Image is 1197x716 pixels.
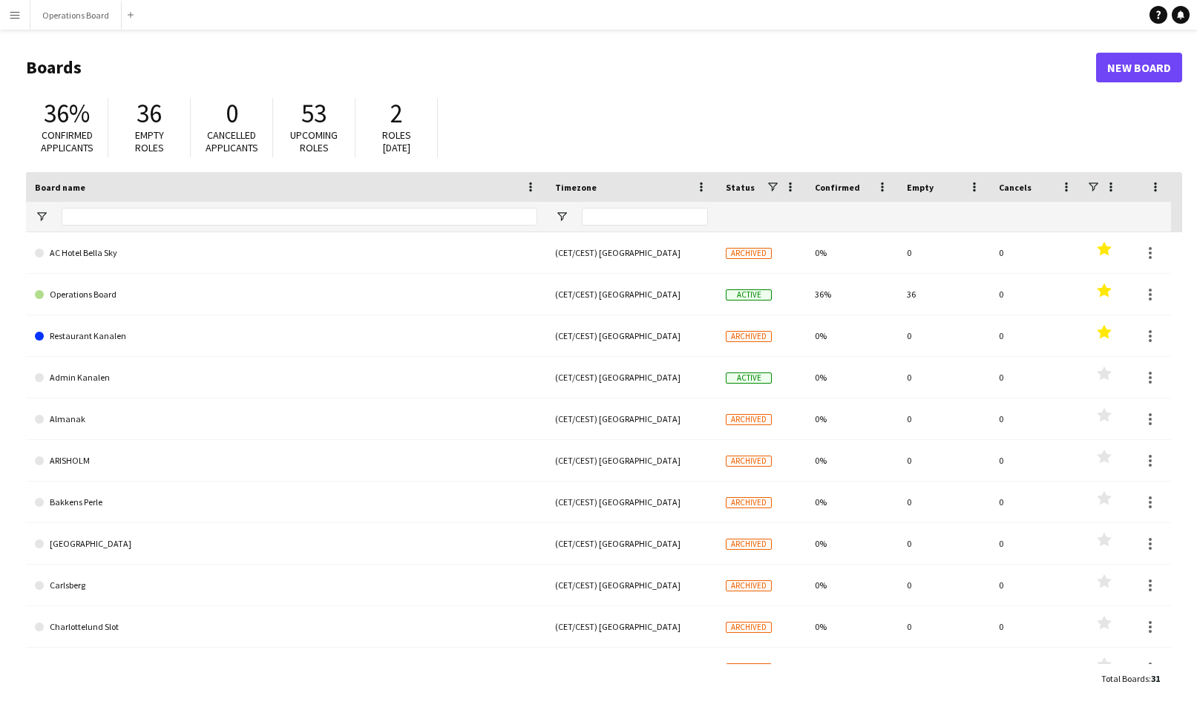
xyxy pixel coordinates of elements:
[806,232,898,273] div: 0%
[726,182,755,193] span: Status
[990,523,1082,564] div: 0
[546,648,717,689] div: (CET/CEST) [GEOGRAPHIC_DATA]
[301,97,327,130] span: 53
[546,274,717,315] div: (CET/CEST) [GEOGRAPHIC_DATA]
[390,97,403,130] span: 2
[35,398,537,440] a: Almanak
[35,210,48,223] button: Open Filter Menu
[990,315,1082,356] div: 0
[806,565,898,605] div: 0%
[226,97,238,130] span: 0
[546,315,717,356] div: (CET/CEST) [GEOGRAPHIC_DATA]
[898,440,990,481] div: 0
[806,523,898,564] div: 0%
[546,482,717,522] div: (CET/CEST) [GEOGRAPHIC_DATA]
[990,398,1082,439] div: 0
[898,606,990,647] div: 0
[30,1,122,30] button: Operations Board
[1096,53,1182,82] a: New Board
[907,182,934,193] span: Empty
[35,182,85,193] span: Board name
[806,315,898,356] div: 0%
[898,398,990,439] div: 0
[990,232,1082,273] div: 0
[806,648,898,689] div: 0%
[990,440,1082,481] div: 0
[41,128,94,154] span: Confirmed applicants
[990,565,1082,605] div: 0
[806,357,898,398] div: 0%
[382,128,411,154] span: Roles [DATE]
[290,128,338,154] span: Upcoming roles
[546,357,717,398] div: (CET/CEST) [GEOGRAPHIC_DATA]
[35,648,537,689] a: Firm Living
[898,482,990,522] div: 0
[26,56,1096,79] h1: Boards
[898,523,990,564] div: 0
[35,357,537,398] a: Admin Kanalen
[990,357,1082,398] div: 0
[990,482,1082,522] div: 0
[137,97,162,130] span: 36
[546,440,717,481] div: (CET/CEST) [GEOGRAPHIC_DATA]
[35,315,537,357] a: Restaurant Kanalen
[35,523,537,565] a: [GEOGRAPHIC_DATA]
[546,606,717,647] div: (CET/CEST) [GEOGRAPHIC_DATA]
[898,648,990,689] div: 0
[546,398,717,439] div: (CET/CEST) [GEOGRAPHIC_DATA]
[726,580,772,591] span: Archived
[726,248,772,259] span: Archived
[582,208,708,226] input: Timezone Filter Input
[62,208,537,226] input: Board name Filter Input
[990,648,1082,689] div: 0
[726,497,772,508] span: Archived
[990,274,1082,315] div: 0
[1101,664,1160,693] div: :
[806,440,898,481] div: 0%
[806,398,898,439] div: 0%
[546,523,717,564] div: (CET/CEST) [GEOGRAPHIC_DATA]
[35,274,537,315] a: Operations Board
[726,331,772,342] span: Archived
[806,274,898,315] div: 36%
[1151,673,1160,684] span: 31
[726,372,772,384] span: Active
[726,539,772,550] span: Archived
[555,210,568,223] button: Open Filter Menu
[990,606,1082,647] div: 0
[35,232,537,274] a: AC Hotel Bella Sky
[898,315,990,356] div: 0
[726,414,772,425] span: Archived
[898,357,990,398] div: 0
[726,663,772,674] span: Archived
[726,289,772,300] span: Active
[898,274,990,315] div: 36
[206,128,258,154] span: Cancelled applicants
[546,565,717,605] div: (CET/CEST) [GEOGRAPHIC_DATA]
[35,482,537,523] a: Bakkens Perle
[898,565,990,605] div: 0
[135,128,164,154] span: Empty roles
[44,97,90,130] span: 36%
[806,606,898,647] div: 0%
[815,182,860,193] span: Confirmed
[999,182,1032,193] span: Cancels
[35,606,537,648] a: Charlottelund Slot
[555,182,597,193] span: Timezone
[35,565,537,606] a: Carlsberg
[806,482,898,522] div: 0%
[546,232,717,273] div: (CET/CEST) [GEOGRAPHIC_DATA]
[898,232,990,273] div: 0
[726,456,772,467] span: Archived
[35,440,537,482] a: ARISHOLM
[726,622,772,633] span: Archived
[1101,673,1149,684] span: Total Boards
